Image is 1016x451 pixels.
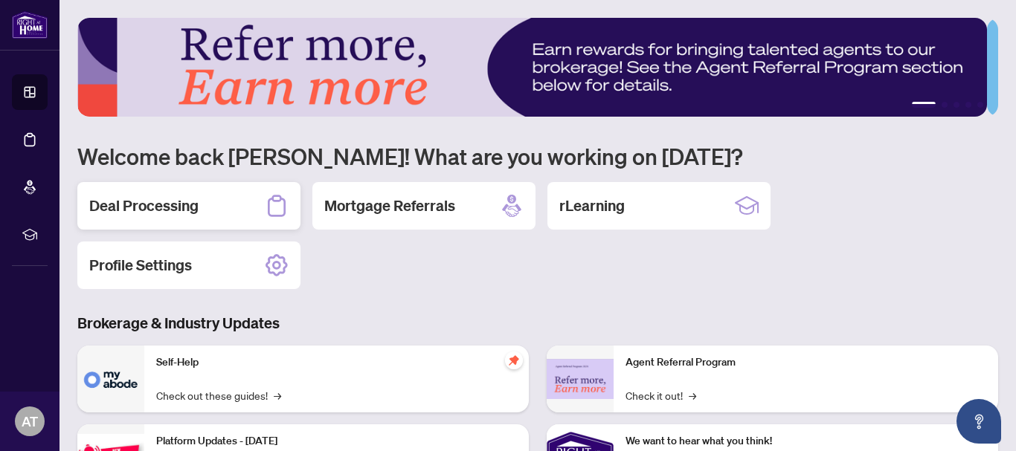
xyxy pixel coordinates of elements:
img: logo [12,11,48,39]
img: Agent Referral Program [547,359,614,400]
button: 3 [954,102,959,108]
p: Platform Updates - [DATE] [156,433,517,450]
img: Self-Help [77,345,144,412]
h2: Deal Processing [89,195,199,216]
button: 5 [977,102,983,108]
span: pushpin [505,351,523,369]
span: AT [22,411,38,432]
p: We want to hear what you think! [626,433,986,450]
button: Open asap [956,399,1001,444]
h1: Welcome back [PERSON_NAME]! What are you working on [DATE]? [77,142,998,170]
h2: Mortgage Referrals [324,195,455,216]
img: Slide 0 [77,18,987,117]
h3: Brokerage & Industry Updates [77,313,998,334]
button: 4 [965,102,971,108]
p: Self-Help [156,354,517,371]
button: 1 [912,102,936,108]
h2: rLearning [559,195,625,216]
span: → [274,387,281,403]
p: Agent Referral Program [626,354,986,371]
span: → [689,387,696,403]
a: Check out these guides!→ [156,387,281,403]
h2: Profile Settings [89,255,192,276]
a: Check it out!→ [626,387,696,403]
button: 2 [942,102,948,108]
